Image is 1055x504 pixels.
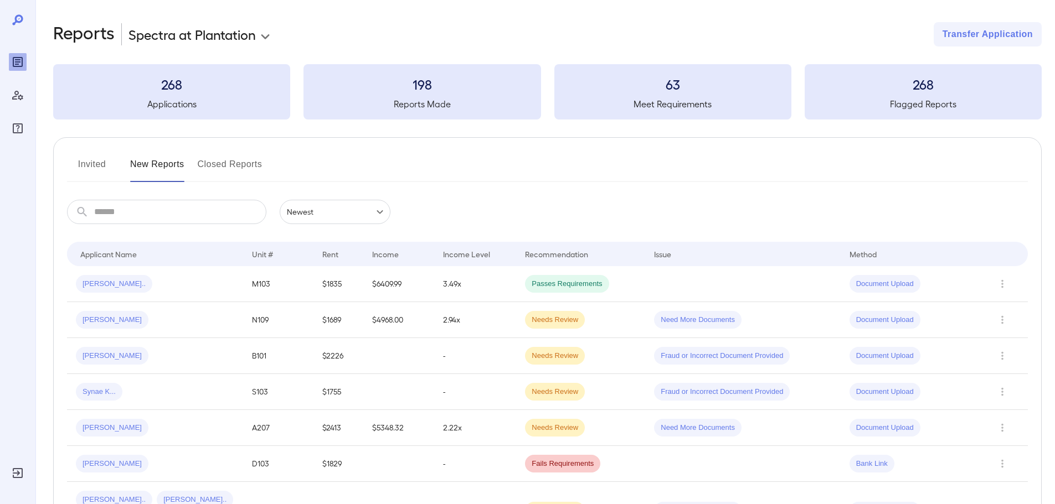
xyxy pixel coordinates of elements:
[67,155,117,182] button: Invited
[850,459,894,469] span: Bank Link
[525,315,585,325] span: Needs Review
[9,119,27,137] div: FAQ
[130,155,184,182] button: New Reports
[850,247,877,261] div: Method
[198,155,263,182] button: Closed Reports
[243,410,313,446] td: A207
[805,97,1042,111] h5: Flagged Reports
[53,75,290,93] h3: 268
[850,279,920,289] span: Document Upload
[434,302,517,338] td: 2.94x
[322,247,340,261] div: Rent
[850,315,920,325] span: Document Upload
[654,247,672,261] div: Issue
[303,97,541,111] h5: Reports Made
[850,351,920,361] span: Document Upload
[850,423,920,433] span: Document Upload
[994,311,1011,329] button: Row Actions
[525,387,585,397] span: Needs Review
[994,275,1011,293] button: Row Actions
[434,374,517,410] td: -
[313,266,363,302] td: $1835
[434,446,517,482] td: -
[994,347,1011,365] button: Row Actions
[994,383,1011,401] button: Row Actions
[443,247,490,261] div: Income Level
[525,351,585,361] span: Needs Review
[363,302,434,338] td: $4968.00
[434,410,517,446] td: 2.22x
[654,423,742,433] span: Need More Documents
[313,374,363,410] td: $1755
[76,423,148,433] span: [PERSON_NAME]
[53,64,1042,119] summary: 268Applications198Reports Made63Meet Requirements268Flagged Reports
[654,351,790,361] span: Fraud or Incorrect Document Provided
[434,338,517,374] td: -
[313,338,363,374] td: $2226
[313,302,363,338] td: $1689
[252,247,273,261] div: Unit #
[525,247,588,261] div: Recommendation
[243,374,313,410] td: S103
[243,302,313,338] td: N109
[76,459,148,469] span: [PERSON_NAME]
[9,86,27,104] div: Manage Users
[243,338,313,374] td: B101
[554,75,791,93] h3: 63
[76,387,122,397] span: Synae K...
[53,22,115,46] h2: Reports
[9,464,27,482] div: Log Out
[850,387,920,397] span: Document Upload
[525,459,600,469] span: Fails Requirements
[243,446,313,482] td: D103
[53,97,290,111] h5: Applications
[76,279,152,289] span: [PERSON_NAME]..
[363,266,434,302] td: $6409.99
[994,455,1011,472] button: Row Actions
[372,247,399,261] div: Income
[280,200,390,224] div: Newest
[805,75,1042,93] h3: 268
[128,25,256,43] p: Spectra at Plantation
[363,410,434,446] td: $5348.32
[243,266,313,302] td: M103
[76,315,148,325] span: [PERSON_NAME]
[654,387,790,397] span: Fraud or Incorrect Document Provided
[313,446,363,482] td: $1829
[554,97,791,111] h5: Meet Requirements
[303,75,541,93] h3: 198
[80,247,137,261] div: Applicant Name
[934,22,1042,46] button: Transfer Application
[525,279,609,289] span: Passes Requirements
[434,266,517,302] td: 3.49x
[654,315,742,325] span: Need More Documents
[994,419,1011,437] button: Row Actions
[9,53,27,71] div: Reports
[76,351,148,361] span: [PERSON_NAME]
[525,423,585,433] span: Needs Review
[313,410,363,446] td: $2413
